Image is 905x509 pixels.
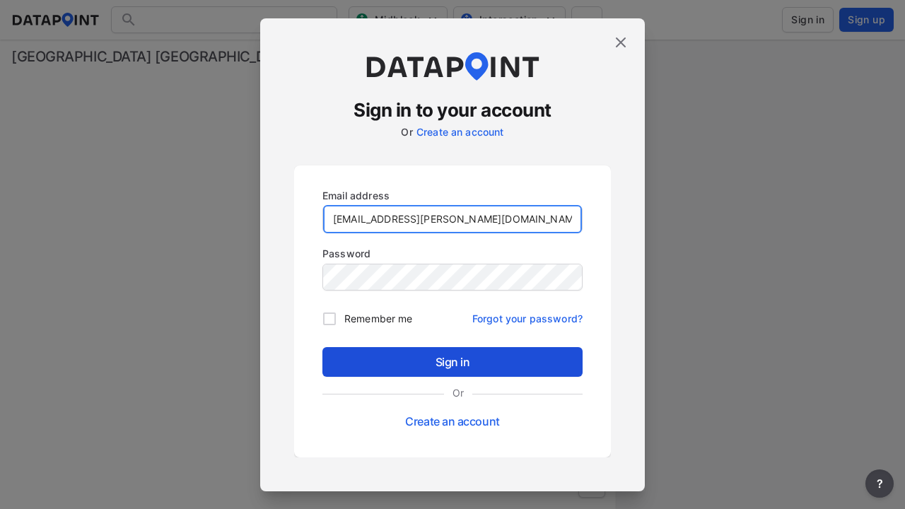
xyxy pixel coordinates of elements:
[472,304,583,326] a: Forgot your password?
[364,52,541,81] img: dataPointLogo.9353c09d.svg
[322,188,583,203] p: Email address
[401,126,412,138] label: Or
[444,385,472,400] label: Or
[865,469,894,498] button: more
[874,475,885,492] span: ?
[416,126,504,138] a: Create an account
[323,205,582,233] input: you@example.com
[344,311,412,326] span: Remember me
[334,353,571,370] span: Sign in
[322,347,583,377] button: Sign in
[322,246,583,261] p: Password
[405,414,499,428] a: Create an account
[294,98,611,123] h3: Sign in to your account
[612,34,629,51] img: close.efbf2170.svg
